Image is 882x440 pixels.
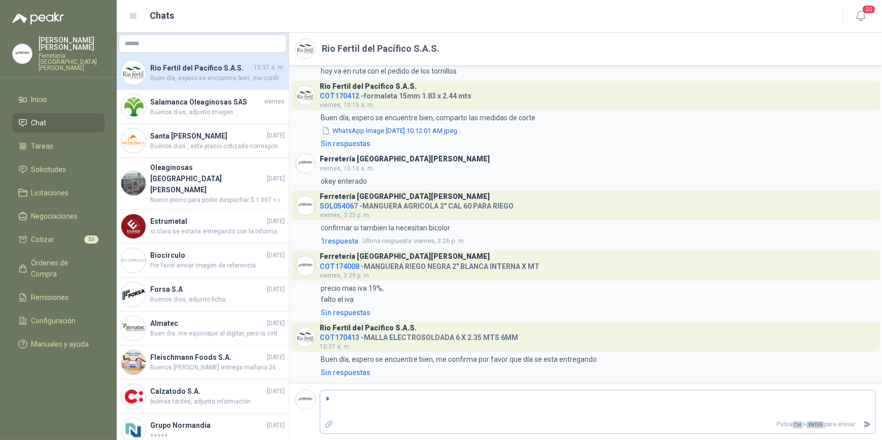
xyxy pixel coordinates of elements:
[31,211,78,222] span: Negociaciones
[320,272,370,279] span: viernes, 3:29 p. m.
[31,187,69,198] span: Licitaciones
[150,250,265,261] h4: Biocirculo
[320,101,375,109] span: viernes, 10:15 a. m.
[12,113,105,132] a: Chat
[320,416,337,433] label: Adjuntar archivos
[321,112,535,123] p: Buen día, espero se encuentre bien, comparto las medidas de corte
[12,12,64,24] img: Logo peakr
[121,384,146,409] img: Company Logo
[296,390,315,410] img: Company Logo
[117,90,289,124] a: Company LogoSalamanca Oleaginosas SASviernesBuenos dias, adjunto imagen
[117,210,289,244] a: Company LogoEstrumetal[DATE]si claro se estaría entregando con la información requerida pero seri...
[13,44,32,63] img: Company Logo
[150,420,265,431] h4: Grupo Normandía
[320,254,490,259] h3: Ferretería [GEOGRAPHIC_DATA][PERSON_NAME]
[806,421,824,428] span: ENTER
[39,37,105,51] p: [PERSON_NAME] [PERSON_NAME]
[320,156,490,162] h3: Ferretería [GEOGRAPHIC_DATA][PERSON_NAME]
[31,292,69,303] span: Remisiones
[117,346,289,380] a: Company LogoFleischmann Foods S.A.[DATE]Buenos [PERSON_NAME] entrega mañana 26 de junio
[150,195,285,205] span: Nuevo precio para poder despachar $ 1.007 + iva favor modificar la orden
[296,256,315,276] img: Company Logo
[320,165,375,172] span: viernes, 10:16 a. m.
[121,214,146,239] img: Company Logo
[320,212,370,219] span: viernes, 3:25 p. m.
[150,9,175,23] h1: Chats
[320,199,514,209] h4: - MANGUERA AGRICOLA 2" CAL 60 PARA RIEGO
[150,216,265,227] h4: Estrumetal
[320,89,471,99] h4: - formaleta 15mm 1.83 x 2.44 mts
[321,125,458,136] button: WhatsApp Image [DATE] 10.12.01 AM.jpeg
[320,194,490,199] h3: Ferretería [GEOGRAPHIC_DATA][PERSON_NAME]
[150,96,262,108] h4: Salamanca Oleaginosas SAS
[321,354,597,365] p: Buen día, espero se encuentre bien, me confirma por favor que día se esta entregando
[12,160,105,179] a: Solicitudes
[321,222,450,233] p: confirmar si tambien la necesitan bicolor
[39,53,105,71] p: Ferretería [GEOGRAPHIC_DATA][PERSON_NAME]
[321,176,367,187] p: okey enterado
[150,227,285,236] span: si claro se estaría entregando con la información requerida pero seria por un monto mínimo de des...
[31,164,66,175] span: Solicitudes
[121,248,146,273] img: Company Logo
[150,108,285,117] span: Buenos dias, adjunto imagen
[121,94,146,119] img: Company Logo
[321,138,370,149] div: Sin respuestas
[267,217,285,226] span: [DATE]
[150,284,265,295] h4: Forsa S.A
[12,230,105,249] a: Cotizar33
[296,154,315,173] img: Company Logo
[320,343,351,350] span: 10:37 a. m.
[117,312,289,346] a: Company LogoAlmatec[DATE]Buen dia. me equivoque al digitar, pero la cinta es de 500 mts, el preci...
[31,234,55,245] span: Cotizar
[362,236,412,246] span: Ultima respuesta
[320,325,417,331] h3: Rio Fertil del Pacífico S.A.S.
[264,97,285,107] span: viernes
[267,174,285,184] span: [DATE]
[267,421,285,430] span: [DATE]
[267,251,285,260] span: [DATE]
[12,137,105,156] a: Tareas
[321,283,384,305] p: precio mas iva 19%, falto el iva
[150,363,285,373] span: Buenos [PERSON_NAME] entrega mañana 26 de junio
[321,367,370,378] div: Sin respuestas
[31,257,95,280] span: Órdenes de Compra
[792,421,803,428] span: Ctrl
[254,63,285,73] span: 10:37 a. m.
[267,285,285,294] span: [DATE]
[150,130,265,142] h4: Santa [PERSON_NAME]
[117,278,289,312] a: Company LogoForsa S.A[DATE]Buenos dias, adjunto ficha,
[31,117,47,128] span: Chat
[296,39,315,58] img: Company Logo
[337,416,859,433] p: Pulsa + para enviar
[12,334,105,354] a: Manuales y ayuda
[150,318,265,329] h4: Almatec
[320,333,359,342] span: COT170413
[320,262,359,270] span: COT174008
[121,60,146,85] img: Company Logo
[321,235,358,247] span: 1 respuesta
[319,138,876,149] a: Sin respuestas
[12,253,105,284] a: Órdenes de Compra
[319,307,876,318] a: Sin respuestas
[150,295,285,304] span: Buenos dias, adjunto ficha,
[862,5,876,14] span: 20
[150,162,265,195] h4: Oleaginosas [GEOGRAPHIC_DATA][PERSON_NAME]
[117,158,289,210] a: Company LogoOleaginosas [GEOGRAPHIC_DATA][PERSON_NAME][DATE]Nuevo precio para poder despachar $ 1...
[320,92,359,100] span: COT170412
[267,353,285,362] span: [DATE]
[321,307,370,318] div: Sin respuestas
[267,131,285,141] span: [DATE]
[320,202,358,210] span: SOL054067
[150,352,265,363] h4: Fleischmann Foods S.A.
[84,235,98,244] span: 33
[320,331,518,341] h4: - MALLA ELECTROSOLDADA 6 X 2.35 MTS 6MM
[150,62,252,74] h4: Rio Fertil del Pacífico S.A.S.
[121,316,146,341] img: Company Logo
[150,74,285,83] span: Buen día, espero se encuentre bien, me confirma por favor que día se esta entregando
[267,387,285,396] span: [DATE]
[121,171,146,195] img: Company Logo
[321,54,457,77] p: Buenas tardes hoy va en ruta con el pedido de los tornillos
[320,84,417,89] h3: Rio Fertil del Pacífico S.A.S.
[150,261,285,270] span: Por favor enviar imagen de referencia
[117,380,289,414] a: Company LogoCalzatodo S.A.[DATE]buenas tardes, adjunto información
